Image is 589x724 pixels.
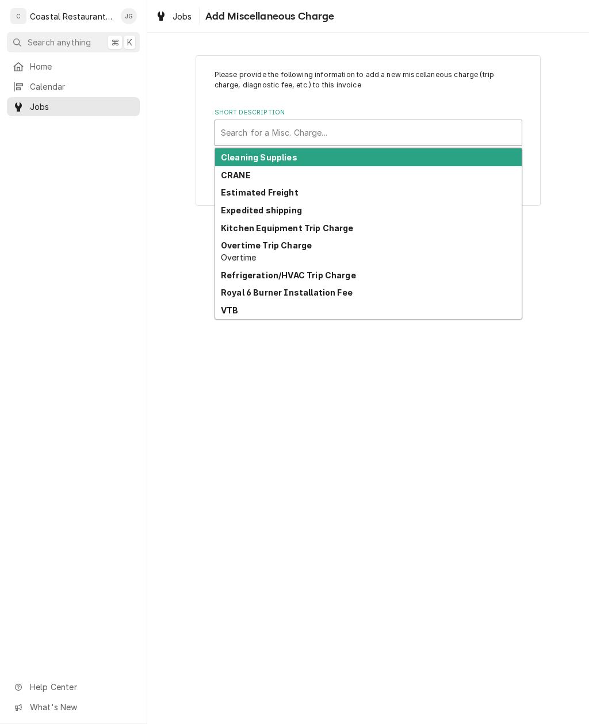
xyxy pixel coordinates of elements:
span: Overtime [221,252,256,262]
span: Calendar [30,81,134,93]
span: Home [30,60,134,72]
div: Coastal Restaurant Repair [30,10,114,22]
div: JG [121,8,137,24]
a: Go to Help Center [7,677,140,696]
span: Jobs [30,101,134,113]
a: Home [7,57,140,76]
a: Jobs [151,7,197,26]
p: Please provide the following information to add a new miscellaneous charge (trip charge, diagnost... [215,70,522,91]
strong: Overtime Trip Charge [221,240,312,250]
div: Line Item Create/Update Form [215,70,522,146]
span: Add Miscellaneous Charge [202,9,335,24]
button: Search anything⌘K [7,32,140,52]
strong: Expedited shipping [221,205,302,215]
strong: Cleaning Supplies [221,152,297,162]
a: Go to What's New [7,698,140,717]
strong: VTB [221,305,238,315]
strong: Royal 6 Burner Installation Fee [221,288,353,297]
div: Line Item Create/Update [196,55,541,206]
a: Jobs [7,97,140,116]
div: James Gatton's Avatar [121,8,137,24]
a: Calendar [7,77,140,96]
span: What's New [30,701,133,713]
div: C [10,8,26,24]
strong: Estimated Freight [221,187,299,197]
strong: Refrigeration/HVAC Trip Charge [221,270,356,280]
span: ⌘ [111,36,119,48]
span: K [127,36,132,48]
div: Short Description [215,108,522,145]
span: Help Center [30,681,133,693]
span: Jobs [173,10,192,22]
label: Short Description [215,108,522,117]
strong: CRANE [221,170,251,180]
strong: Kitchen Equipment Trip Charge [221,223,354,233]
span: Search anything [28,36,91,48]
